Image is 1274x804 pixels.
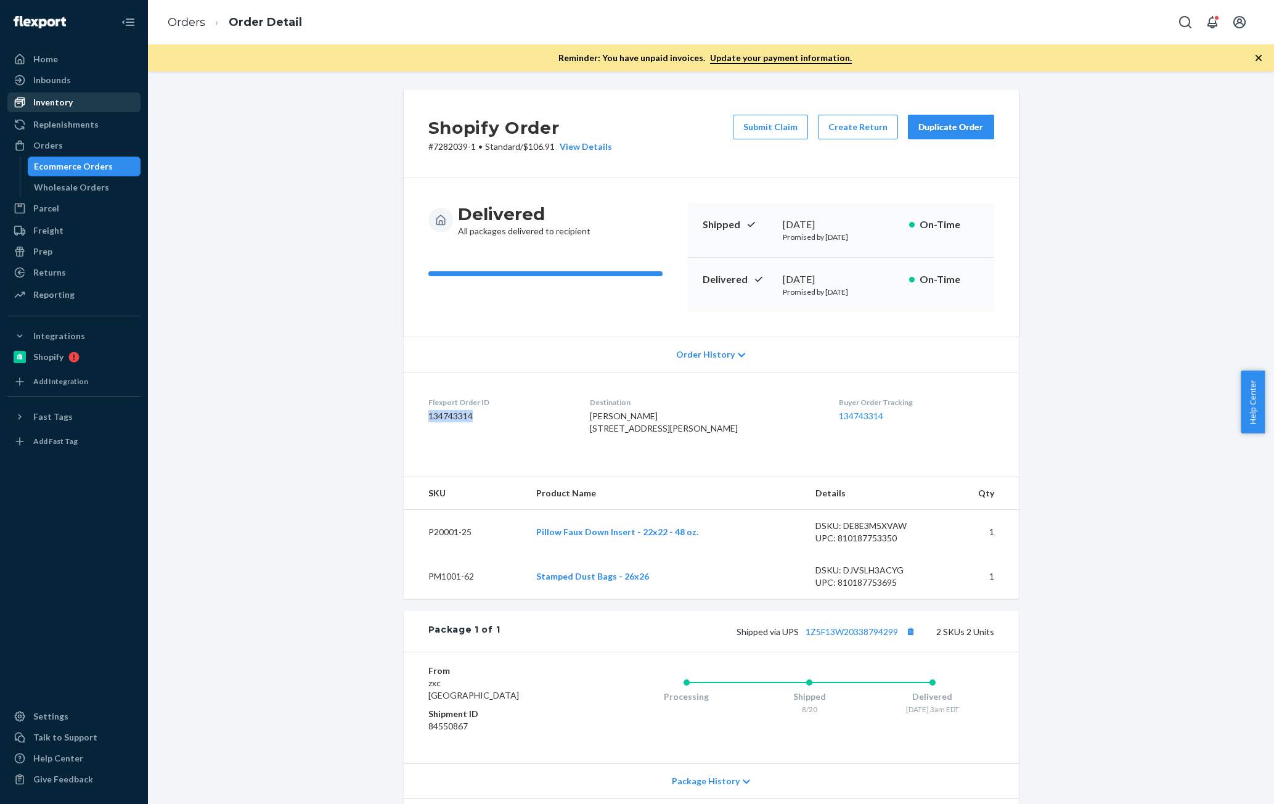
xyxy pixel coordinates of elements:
[428,397,571,408] dt: Flexport Order ID
[908,115,994,139] button: Duplicate Order
[815,576,931,589] div: UPC: 810187753695
[783,218,899,232] div: [DATE]
[1227,10,1252,35] button: Open account menu
[33,731,97,744] div: Talk to Support
[428,141,612,153] p: # 7282039-1 / $106.91
[903,623,919,639] button: Copy tracking number
[7,407,141,427] button: Fast Tags
[33,96,73,109] div: Inventory
[918,121,984,133] div: Duplicate Order
[33,118,99,131] div: Replenishments
[7,285,141,305] a: Reporting
[815,564,931,576] div: DSKU: DJVSLH3ACYG
[7,769,141,789] button: Give Feedback
[7,115,141,134] a: Replenishments
[34,160,113,173] div: Ecommerce Orders
[590,411,738,433] span: [PERSON_NAME] [STREET_ADDRESS][PERSON_NAME]
[7,347,141,367] a: Shopify
[783,287,899,297] p: Promised by [DATE]
[920,273,979,287] p: On-Time
[783,232,899,242] p: Promised by [DATE]
[7,49,141,69] a: Home
[558,52,852,64] p: Reminder: You have unpaid invoices.
[229,15,302,29] a: Order Detail
[428,410,571,422] dd: 134743314
[404,554,527,599] td: PM1001-62
[33,351,63,363] div: Shopify
[33,411,73,423] div: Fast Tags
[7,70,141,90] a: Inbounds
[710,52,852,64] a: Update your payment information.
[28,178,141,197] a: Wholesale Orders
[536,527,698,537] a: Pillow Faux Down Insert - 22x22 - 48 oz.
[33,330,85,342] div: Integrations
[783,273,899,287] div: [DATE]
[625,691,748,703] div: Processing
[33,266,66,279] div: Returns
[33,139,63,152] div: Orders
[733,115,808,139] button: Submit Claim
[7,263,141,282] a: Returns
[676,348,735,361] span: Order History
[158,4,312,41] ol: breadcrumbs
[1241,371,1265,433] button: Help Center
[404,510,527,555] td: P20001-25
[7,728,141,747] a: Talk to Support
[748,691,871,703] div: Shipped
[428,678,519,700] span: zxc [GEOGRAPHIC_DATA]
[1200,10,1225,35] button: Open notifications
[500,623,994,639] div: 2 SKUs 2 Units
[33,245,52,258] div: Prep
[815,532,931,544] div: UPC: 810187753350
[703,218,773,232] p: Shipped
[1173,10,1198,35] button: Open Search Box
[168,15,205,29] a: Orders
[7,92,141,112] a: Inventory
[806,626,898,637] a: 1Z5F13W20338794299
[7,372,141,392] a: Add Integration
[7,707,141,726] a: Settings
[941,510,1019,555] td: 1
[590,397,819,408] dt: Destination
[428,708,576,720] dt: Shipment ID
[28,157,141,176] a: Ecommerce Orders
[839,397,994,408] dt: Buyer Order Tracking
[428,115,612,141] h2: Shopify Order
[7,326,141,346] button: Integrations
[818,115,898,139] button: Create Return
[33,202,59,215] div: Parcel
[404,477,527,510] th: SKU
[485,141,520,152] span: Standard
[737,626,919,637] span: Shipped via UPS
[33,752,83,765] div: Help Center
[33,53,58,65] div: Home
[7,221,141,240] a: Freight
[428,665,576,677] dt: From
[33,376,88,387] div: Add Integration
[941,477,1019,510] th: Qty
[428,623,500,639] div: Package 1 of 1
[839,411,883,421] a: 134743314
[815,520,931,532] div: DSKU: DE8E3M5XVAW
[33,436,78,446] div: Add Fast Tag
[458,203,590,225] h3: Delivered
[526,477,806,510] th: Product Name
[941,554,1019,599] td: 1
[806,477,941,510] th: Details
[7,136,141,155] a: Orders
[33,289,75,301] div: Reporting
[478,141,483,152] span: •
[555,141,612,153] button: View Details
[536,571,649,581] a: Stamped Dust Bags - 26x26
[428,720,576,732] dd: 84550867
[703,273,773,287] p: Delivered
[7,199,141,218] a: Parcel
[871,691,994,703] div: Delivered
[33,224,63,237] div: Freight
[458,203,590,237] div: All packages delivered to recipient
[14,16,66,28] img: Flexport logo
[34,181,109,194] div: Wholesale Orders
[7,242,141,261] a: Prep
